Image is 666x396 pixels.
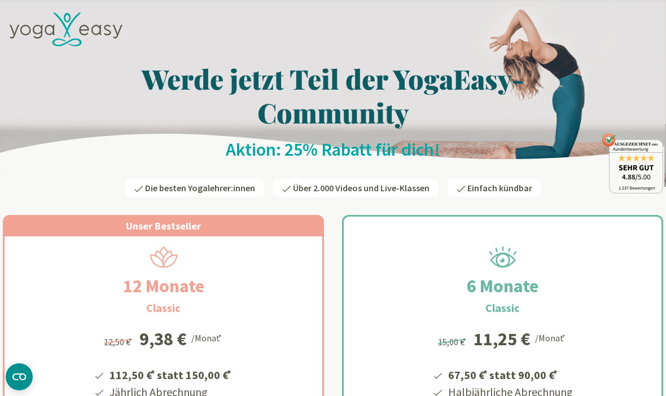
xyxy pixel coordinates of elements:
li: 67,50 € statt 90,00 € [446,364,573,384]
span: 15,00 € [438,336,468,347]
img: ausgezeichnet_badge.png [602,133,663,193]
div: 9,38 € [139,330,187,348]
span: Unser Bestseller [126,219,201,232]
button: CMP-Widget öffnen [6,363,33,390]
li: 112,50 € statt 150,00 € [108,364,233,384]
span: Die besten Yogalehrer:innen [145,182,255,193]
span: Einfach kündbar [467,182,532,193]
h2: 12 Monate [96,272,231,300]
h3: Classic [485,300,520,316]
span: Über 2.000 Videos und Live-Klassen [293,182,430,193]
span: 12,50 € [104,336,134,347]
div: /Monat [191,330,224,345]
h2: Aktion: 25% Rabatt für dich! [3,138,663,161]
h3: Classic [146,300,181,316]
div: /Monat [535,330,567,345]
h1: Werde jetzt Teil der YogaEasy-Community [3,61,663,129]
h2: 6 Monate [440,272,566,300]
div: 11,25 € [474,330,531,348]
